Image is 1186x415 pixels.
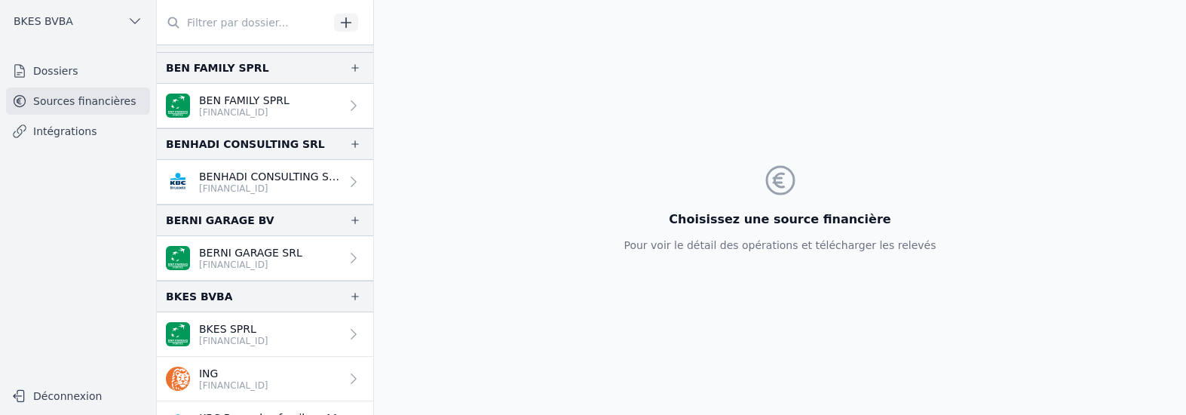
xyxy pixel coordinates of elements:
div: BEN FAMILY SPRL [166,59,269,77]
p: BENHADI CONSULTING SRL [199,169,340,184]
div: BENHADI CONSULTING SRL [166,135,325,153]
input: Filtrer par dossier... [157,9,329,36]
p: Pour voir le détail des opérations et télécharger les relevés [624,238,936,253]
span: BKES BVBA [14,14,73,29]
p: [FINANCIAL_ID] [199,335,268,347]
a: Intégrations [6,118,150,145]
a: BKES SPRL [FINANCIAL_ID] [157,312,373,357]
a: ING [FINANCIAL_ID] [157,357,373,401]
p: ING [199,366,268,381]
div: BERNI GARAGE BV [166,211,274,229]
img: KBC_BRUSSELS_KREDBEBB.png [166,170,190,194]
p: [FINANCIAL_ID] [199,259,302,271]
img: BNP_BE_BUSINESS_GEBABEBB.png [166,94,190,118]
img: BNP_BE_BUSINESS_GEBABEBB.png [166,246,190,270]
p: BEN FAMILY SPRL [199,93,290,108]
button: Déconnexion [6,384,150,408]
img: ing.png [166,367,190,391]
div: BKES BVBA [166,287,232,306]
img: BNP_BE_BUSINESS_GEBABEBB.png [166,322,190,346]
button: BKES BVBA [6,9,150,33]
a: BENHADI CONSULTING SRL [FINANCIAL_ID] [157,160,373,204]
p: BERNI GARAGE SRL [199,245,302,260]
p: BKES SPRL [199,321,268,337]
p: [FINANCIAL_ID] [199,380,268,392]
a: BERNI GARAGE SRL [FINANCIAL_ID] [157,236,373,281]
a: Dossiers [6,57,150,85]
p: [FINANCIAL_ID] [199,106,290,118]
p: [FINANCIAL_ID] [199,183,340,195]
div: Audition Expert SRL [166,51,285,69]
a: Sources financières [6,88,150,115]
a: BEN FAMILY SPRL [FINANCIAL_ID] [157,84,373,128]
h3: Choisissez une source financière [624,211,936,229]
